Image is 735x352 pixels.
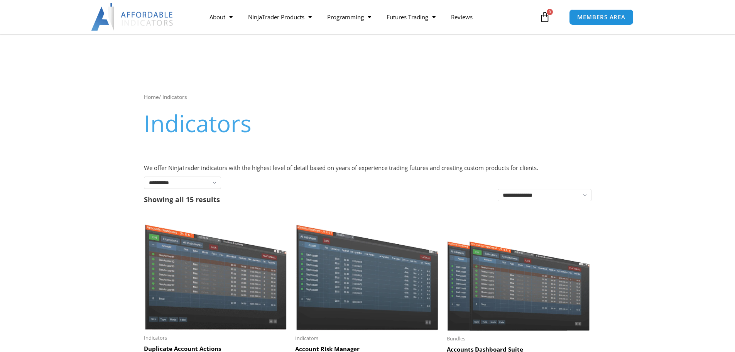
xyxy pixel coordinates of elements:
img: Account Risk Manager [295,216,439,330]
p: Showing all 15 results [144,196,220,203]
span: Bundles [447,335,591,342]
h1: Indicators [144,107,591,139]
a: Home [144,93,159,100]
a: Programming [319,8,379,26]
img: LogoAI | Affordable Indicators – NinjaTrader [91,3,174,31]
span: Indicators [144,335,288,341]
a: Futures Trading [379,8,443,26]
img: Duplicate Account Actions [144,216,288,330]
a: 0 [528,6,562,28]
p: We offer NinjaTrader indicators with the highest level of detail based on years of experience tra... [144,163,591,173]
span: Indicators [295,335,439,342]
img: Accounts Dashboard Suite [447,216,591,330]
a: NinjaTrader Products [240,8,319,26]
select: Shop order [498,189,591,201]
a: Reviews [443,8,480,26]
nav: Menu [202,8,537,26]
a: About [202,8,240,26]
nav: Breadcrumb [144,92,591,102]
span: 0 [547,9,553,15]
span: MEMBERS AREA [577,14,625,20]
a: MEMBERS AREA [569,9,634,25]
